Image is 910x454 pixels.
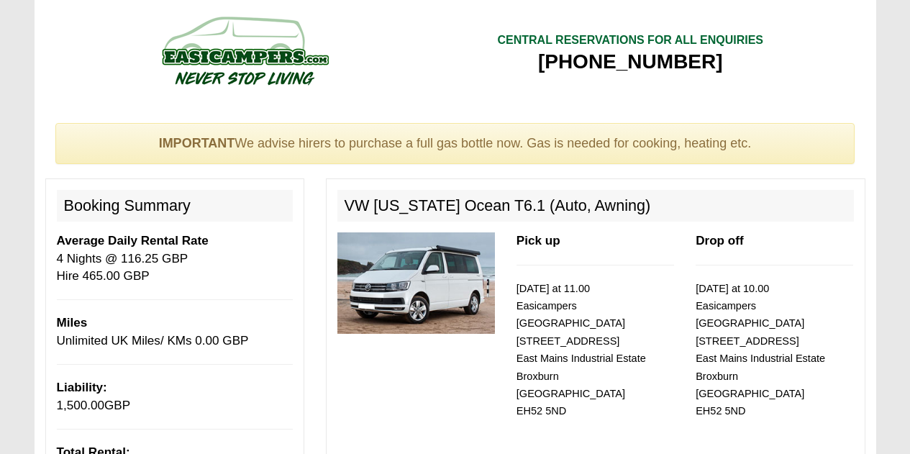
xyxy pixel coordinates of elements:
[497,49,763,75] div: [PHONE_NUMBER]
[108,11,381,90] img: campers-checkout-logo.png
[497,32,763,49] div: CENTRAL RESERVATIONS FOR ALL ENQUIRIES
[57,190,293,222] h2: Booking Summary
[57,232,293,285] p: 4 Nights @ 116.25 GBP Hire 465.00 GBP
[517,283,646,417] small: [DATE] at 11.00 Easicampers [GEOGRAPHIC_DATA] [STREET_ADDRESS] East Mains Industrial Estate Broxb...
[517,234,560,248] b: Pick up
[57,314,293,350] p: Unlimited UK Miles/ KMs 0.00 GBP
[57,316,88,330] b: Miles
[55,123,855,165] div: We advise hirers to purchase a full gas bottle now. Gas is needed for cooking, heating etc.
[57,381,107,394] b: Liability:
[57,379,293,414] p: GBP
[57,234,209,248] b: Average Daily Rental Rate
[696,283,825,417] small: [DATE] at 10.00 Easicampers [GEOGRAPHIC_DATA] [STREET_ADDRESS] East Mains Industrial Estate Broxb...
[337,190,854,222] h2: VW [US_STATE] Ocean T6.1 (Auto, Awning)
[696,234,743,248] b: Drop off
[337,232,495,334] img: 315.jpg
[57,399,105,412] span: 1,500.00
[159,136,235,150] strong: IMPORTANT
